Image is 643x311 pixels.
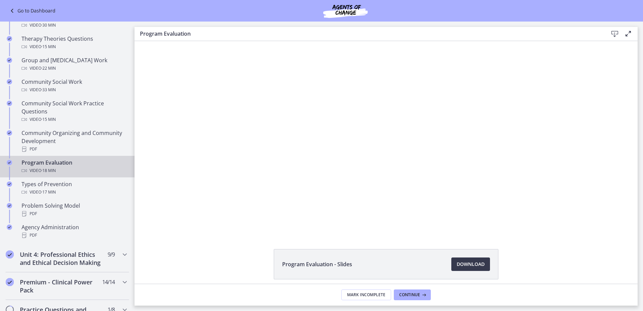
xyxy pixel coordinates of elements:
[41,188,56,196] span: · 17 min
[7,203,12,208] i: Completed
[451,257,490,271] a: Download
[41,115,56,124] span: · 15 min
[22,56,126,72] div: Group and [MEDICAL_DATA] Work
[7,160,12,165] i: Completed
[7,58,12,63] i: Completed
[22,35,126,51] div: Therapy Theories Questions
[7,79,12,84] i: Completed
[305,3,386,19] img: Agents of Change
[457,260,485,268] span: Download
[341,289,391,300] button: Mark Incomplete
[135,41,638,234] iframe: Video Lesson
[20,250,102,267] h2: Unit 4: Professional Ethics and Ethical Decision Making
[22,64,126,72] div: Video
[22,43,126,51] div: Video
[6,250,14,258] i: Completed
[22,159,126,175] div: Program Evaluation
[22,231,126,239] div: PDF
[41,21,56,29] span: · 30 min
[6,278,14,286] i: Completed
[22,210,126,218] div: PDF
[394,289,431,300] button: Continue
[22,86,126,94] div: Video
[7,130,12,136] i: Completed
[7,101,12,106] i: Completed
[20,278,102,294] h2: Premium - Clinical Power Pack
[22,202,126,218] div: Problem Solving Model
[22,78,126,94] div: Community Social Work
[41,167,56,175] span: · 18 min
[22,129,126,153] div: Community Organizing and Community Development
[22,99,126,124] div: Community Social Work Practice Questions
[41,43,56,51] span: · 15 min
[41,64,56,72] span: · 22 min
[22,188,126,196] div: Video
[140,30,597,38] h3: Program Evaluation
[22,223,126,239] div: Agency Administration
[282,260,352,268] span: Program Evaluation - Slides
[22,21,126,29] div: Video
[7,224,12,230] i: Completed
[399,292,420,298] span: Continue
[7,181,12,187] i: Completed
[41,86,56,94] span: · 33 min
[102,278,115,286] span: 14 / 14
[22,180,126,196] div: Types of Prevention
[8,7,55,15] a: Go to Dashboard
[22,167,126,175] div: Video
[22,145,126,153] div: PDF
[22,115,126,124] div: Video
[7,36,12,41] i: Completed
[108,250,115,258] span: 9 / 9
[347,292,385,298] span: Mark Incomplete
